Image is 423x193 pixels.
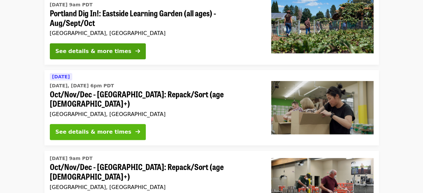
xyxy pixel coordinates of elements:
i: arrow-right icon [135,129,140,135]
div: See details & more times [56,128,131,136]
time: [DATE], [DATE] 6pm PDT [50,82,114,89]
div: See details & more times [56,47,131,55]
button: See details & more times [50,43,146,59]
span: Oct/Nov/Dec - [GEOGRAPHIC_DATA]: Repack/Sort (age [DEMOGRAPHIC_DATA]+) [50,89,260,109]
div: [GEOGRAPHIC_DATA], [GEOGRAPHIC_DATA] [50,30,260,36]
time: [DATE] 9am PDT [50,1,93,8]
time: [DATE] 9am PDT [50,155,93,162]
div: [GEOGRAPHIC_DATA], [GEOGRAPHIC_DATA] [50,111,260,117]
span: Portland Dig In!: Eastside Learning Garden (all ages) - Aug/Sept/Oct [50,8,260,28]
div: [GEOGRAPHIC_DATA], [GEOGRAPHIC_DATA] [50,184,260,190]
button: See details & more times [50,124,146,140]
i: arrow-right icon [135,48,140,54]
img: Oct/Nov/Dec - Portland: Repack/Sort (age 8+) organized by Oregon Food Bank [271,81,374,134]
span: Oct/Nov/Dec - [GEOGRAPHIC_DATA]: Repack/Sort (age [DEMOGRAPHIC_DATA]+) [50,162,260,181]
a: See details for "Oct/Nov/Dec - Portland: Repack/Sort (age 8+)" [44,70,379,146]
span: [DATE] [52,74,70,79]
